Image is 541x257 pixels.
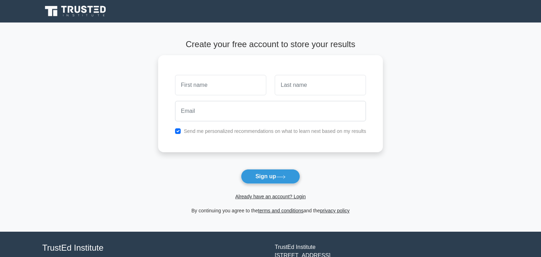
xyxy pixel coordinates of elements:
a: privacy policy [320,208,350,213]
input: Email [175,101,366,121]
h4: Create your free account to store your results [158,39,383,50]
label: Send me personalized recommendations on what to learn next based on my results [184,128,366,134]
h4: TrustEd Institute [42,243,266,253]
input: Last name [275,75,366,95]
div: By continuing you agree to the and the [154,206,387,215]
input: First name [175,75,266,95]
a: terms and conditions [258,208,304,213]
button: Sign up [241,169,300,184]
a: Already have an account? Login [235,194,306,199]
